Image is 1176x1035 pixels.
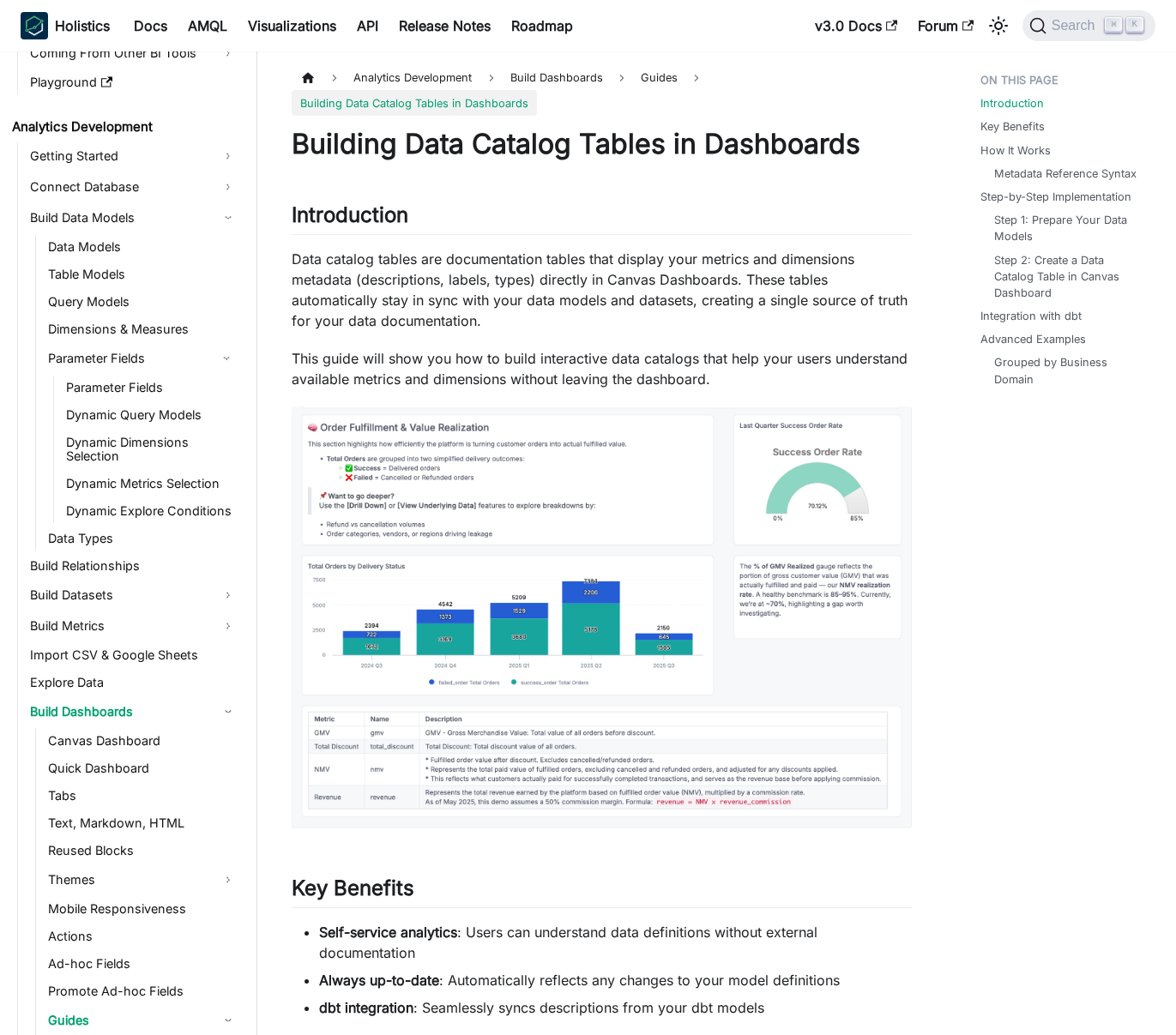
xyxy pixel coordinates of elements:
a: Build Metrics [25,612,242,640]
img: Dashboard with Data Catalog [292,406,912,829]
a: Dynamic Dimensions Selection [61,430,242,468]
a: Step 2: Create a Data Catalog Table in Canvas Dashboard [994,252,1142,302]
a: Mobile Responsiveness [43,897,242,921]
h2: Introduction [292,202,912,235]
a: Dynamic Query Models [61,403,242,427]
a: Dimensions & Measures [43,317,242,341]
a: Release Notes [389,12,501,39]
a: Tabs [43,784,242,808]
a: Roadmap [501,12,583,39]
a: Themes [43,866,242,894]
a: Guides [43,1007,242,1034]
a: Ad-hoc Fields [43,952,242,976]
a: Playground [25,70,242,94]
strong: Always up-to-date [319,972,439,989]
strong: Self-service analytics [319,924,457,941]
a: Import CSV & Google Sheets [25,643,242,667]
button: Collapse sidebar category 'Parameter Fields' [211,345,242,372]
a: Coming From Other BI Tools [25,39,242,67]
a: Canvas Dashboard [43,729,242,753]
a: Build Dashboards [25,698,242,725]
nav: Breadcrumbs [292,65,912,116]
a: AMQL [178,12,238,39]
a: Connect Database [25,173,242,201]
a: Step-by-Step Implementation [980,189,1131,205]
a: Reused Blocks [43,839,242,863]
a: Grouped by Business Domain [994,354,1142,387]
strong: dbt integration [319,999,413,1016]
a: Visualizations [238,12,347,39]
a: Promote Ad-hoc Fields [43,979,242,1003]
a: Introduction [980,95,1044,111]
a: API [347,12,389,39]
a: Query Models [43,290,242,314]
kbd: ⌘ [1105,17,1122,33]
a: Build Data Models [25,204,242,232]
a: Forum [908,12,984,39]
a: Home page [292,65,324,90]
a: How It Works [980,142,1051,159]
span: Guides [632,65,686,90]
a: Data Models [43,235,242,259]
a: Dynamic Explore Conditions [61,499,242,523]
h2: Key Benefits [292,876,912,908]
p: Data catalog tables are documentation tables that display your metrics and dimensions metadata (d... [292,249,912,331]
li: : Automatically reflects any changes to your model definitions [319,970,912,990]
span: Build Dashboards [502,65,612,90]
a: Table Models [43,262,242,286]
a: Advanced Examples [980,331,1086,347]
a: Metadata Reference Syntax [994,165,1137,182]
a: Text, Markdown, HTML [43,811,242,835]
li: : Users can understand data definitions without external documentation [319,922,912,963]
a: Actions [43,924,242,948]
a: v3.0 Docs [805,12,908,39]
h1: Building Data Catalog Tables in Dashboards [292,127,912,161]
p: This guide will show you how to build interactive data catalogs that help your users understand a... [292,348,912,389]
a: Docs [124,12,178,39]
button: Search (Command+K) [1022,10,1155,41]
a: Analytics Development [7,115,242,139]
a: Key Benefits [980,118,1045,135]
a: Getting Started [25,142,242,170]
span: Analytics Development [345,65,480,90]
a: Integration with dbt [980,308,1082,324]
li: : Seamlessly syncs descriptions from your dbt models [319,997,912,1018]
b: Holistics [55,15,110,36]
a: Parameter Fields [61,376,242,400]
button: Switch between dark and light mode (currently light mode) [985,12,1012,39]
a: Parameter Fields [43,345,211,372]
img: Holistics [21,12,48,39]
a: Step 1: Prepare Your Data Models [994,212,1142,244]
a: Quick Dashboard [43,756,242,780]
kbd: K [1126,17,1143,33]
a: HolisticsHolistics [21,12,110,39]
a: Explore Data [25,671,242,695]
a: Build Datasets [25,581,242,609]
a: Data Types [43,527,242,551]
span: Building Data Catalog Tables in Dashboards [292,90,537,115]
span: Search [1046,18,1106,33]
a: Dynamic Metrics Selection [61,472,242,496]
a: Build Relationships [25,554,242,578]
